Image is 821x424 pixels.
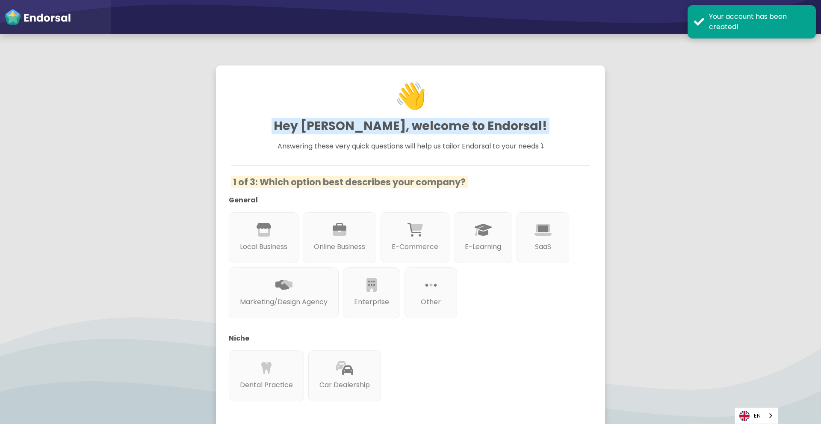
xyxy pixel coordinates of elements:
[240,242,287,252] p: Local Business
[735,408,778,424] a: EN
[233,35,588,157] h1: 👋
[314,242,365,252] p: Online Business
[354,297,389,307] p: Enterprise
[319,380,370,390] p: Car Dealership
[272,118,549,134] span: Hey [PERSON_NAME], welcome to Endorsal!
[240,380,293,390] p: Dental Practice
[231,176,468,188] span: 1 of 3: Which option best describes your company?
[240,297,328,307] p: Marketing/Design Agency
[4,9,71,26] img: endorsal-logo-white@2x.png
[735,407,778,424] div: Language
[465,242,501,252] p: E-Learning
[735,407,778,424] aside: Language selected: English
[229,333,579,344] p: Niche
[709,12,809,32] div: Your account has been created!
[229,195,579,205] p: General
[416,297,446,307] p: Other
[278,141,544,151] span: Answering these very quick questions will help us tailor Endorsal to your needs ⤵︎
[528,242,558,252] p: SaaS
[392,242,438,252] p: E-Commerce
